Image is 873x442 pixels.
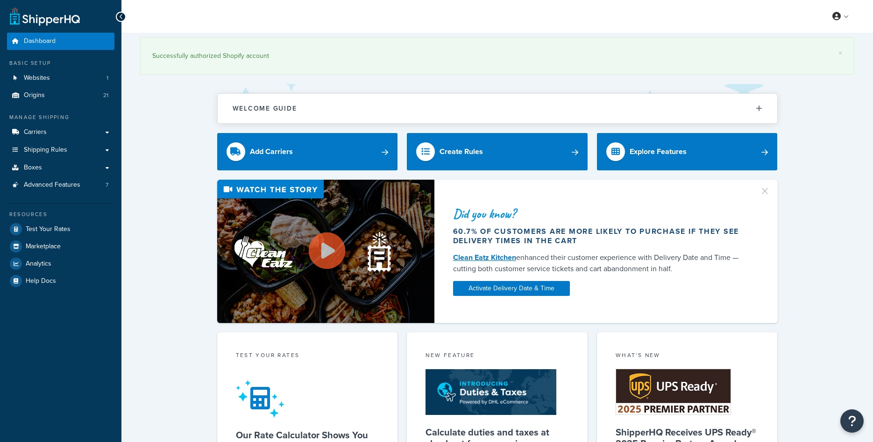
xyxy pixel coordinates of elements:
li: Advanced Features [7,176,114,194]
div: Resources [7,210,114,218]
span: Help Docs [26,277,56,285]
a: Test Your Rates [7,221,114,238]
div: Successfully authorized Shopify account [152,49,842,63]
span: Origins [24,91,45,99]
a: × [838,49,842,57]
a: Add Carriers [217,133,398,170]
h2: Welcome Guide [233,105,297,112]
div: enhanced their customer experience with Delivery Date and Time — cutting both customer service ti... [453,252,748,274]
img: Video thumbnail [217,180,434,323]
a: Explore Features [597,133,778,170]
div: New Feature [426,351,569,362]
a: Dashboard [7,33,114,50]
a: Marketplace [7,238,114,255]
span: Shipping Rules [24,146,67,154]
div: Add Carriers [250,145,293,158]
div: Did you know? [453,207,748,220]
span: Carriers [24,128,47,136]
span: Test Your Rates [26,225,71,233]
div: What's New [616,351,759,362]
span: Dashboard [24,37,56,45]
span: Boxes [24,164,42,172]
a: Advanced Features7 [7,176,114,194]
div: Basic Setup [7,59,114,67]
a: Carriers [7,124,114,141]
a: Websites1 [7,70,114,87]
a: Activate Delivery Date & Time [453,281,570,296]
div: Test your rates [236,351,379,362]
a: Shipping Rules [7,141,114,159]
div: Explore Features [630,145,687,158]
a: Create Rules [407,133,588,170]
span: Advanced Features [24,181,80,189]
a: Origins21 [7,87,114,104]
a: Clean Eatz Kitchen [453,252,516,263]
button: Welcome Guide [218,94,777,123]
a: Analytics [7,255,114,272]
a: Boxes [7,159,114,176]
span: 1 [106,74,108,82]
div: Create Rules [440,145,483,158]
span: 7 [106,181,108,189]
li: Origins [7,87,114,104]
li: Websites [7,70,114,87]
a: Help Docs [7,273,114,289]
div: Manage Shipping [7,113,114,121]
span: 21 [103,91,108,99]
span: Analytics [26,260,51,268]
span: Marketplace [26,243,61,251]
div: 60.7% of customers are more likely to purchase if they see delivery times in the cart [453,227,748,246]
button: Open Resource Center [840,409,864,433]
span: Websites [24,74,50,82]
